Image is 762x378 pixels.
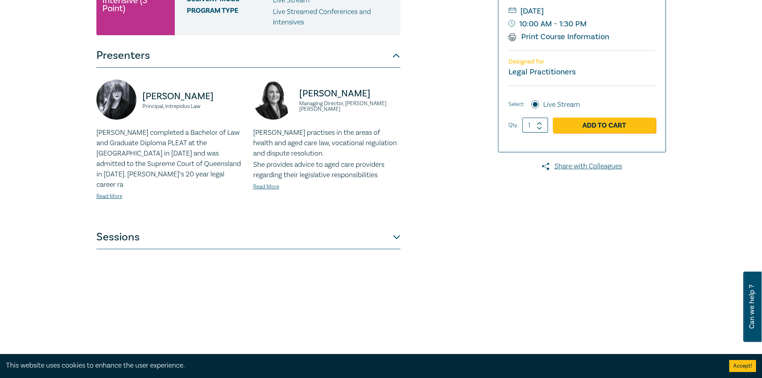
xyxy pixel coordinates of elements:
img: https://s3.ap-southeast-2.amazonaws.com/leo-cussen-store-production-content/Contacts/Belinda%20Ko... [96,80,136,120]
button: Accept cookies [729,360,756,372]
a: Add to Cart [553,118,656,133]
div: This website uses cookies to enhance the user experience. [6,360,717,371]
small: Principal, Intrepidus Law [142,104,244,109]
small: [DATE] [508,5,656,18]
span: Can we help ? [748,276,756,337]
p: [PERSON_NAME] [299,87,400,100]
label: Live Stream [543,100,580,110]
p: [PERSON_NAME] [142,90,244,103]
a: Read More [96,193,122,200]
small: Managing Director, [PERSON_NAME] [PERSON_NAME] [299,101,400,112]
label: Qty [508,121,517,130]
span: Program type [187,7,273,28]
a: Share with Colleagues [498,161,666,172]
small: Legal Practitioners [508,67,576,77]
a: Read More [253,183,279,190]
button: Presenters [96,44,400,68]
a: Print Course Information [508,32,610,42]
button: Sessions [96,225,400,249]
p: Live Streamed Conferences and Intensives [273,7,394,28]
p: Designed for [508,58,656,66]
small: 10:00 AM - 1:30 PM [508,18,656,30]
img: https://s3.ap-southeast-2.amazonaws.com/leo-cussen-store-production-content/Contacts/Gemma%20McGr... [253,80,293,120]
p: [PERSON_NAME] practises in the areas of health and aged care law, vocational regulation and dispu... [253,128,400,159]
p: [PERSON_NAME] completed a Bachelor of Law and Graduate Diploma PLEAT at the [GEOGRAPHIC_DATA] in ... [96,128,244,190]
input: 1 [522,118,548,133]
p: She provides advice to aged care providers regarding their legislative responsibilities [253,160,400,180]
span: Select: [508,100,524,109]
